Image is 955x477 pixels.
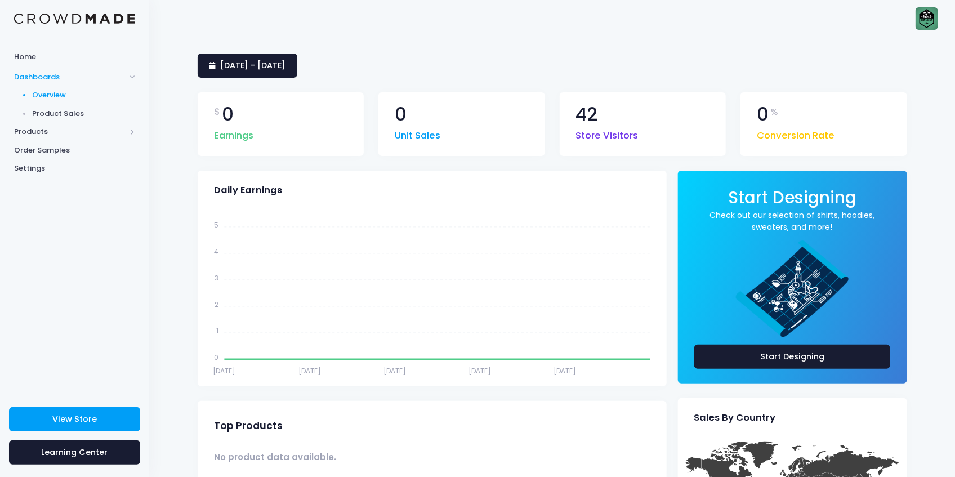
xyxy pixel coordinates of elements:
[757,105,769,124] span: 0
[298,366,320,376] tspan: [DATE]
[757,123,834,143] span: Conversion Rate
[214,353,218,362] tspan: 0
[576,105,598,124] span: 42
[215,300,218,309] tspan: 2
[214,247,218,256] tspan: 4
[33,108,136,119] span: Product Sales
[33,90,136,101] span: Overview
[14,14,135,24] img: Logo
[215,273,218,283] tspan: 3
[216,326,218,336] tspan: 1
[9,407,140,431] a: View Store
[214,123,253,143] span: Earnings
[42,447,108,458] span: Learning Center
[395,105,407,124] span: 0
[14,163,135,174] span: Settings
[198,54,297,78] a: [DATE] - [DATE]
[220,60,285,71] span: [DATE] - [DATE]
[222,105,234,124] span: 0
[554,366,577,376] tspan: [DATE]
[728,186,856,209] span: Start Designing
[383,366,406,376] tspan: [DATE]
[214,420,283,432] span: Top Products
[728,195,856,206] a: Start Designing
[694,345,891,369] a: Start Designing
[213,366,235,376] tspan: [DATE]
[14,126,126,137] span: Products
[694,209,891,233] a: Check out our selection of shirts, hoodies, sweaters, and more!
[14,51,135,63] span: Home
[14,72,126,83] span: Dashboards
[9,440,140,465] a: Learning Center
[468,366,491,376] tspan: [DATE]
[771,105,779,119] span: %
[916,7,938,30] img: User
[52,413,97,425] span: View Store
[214,220,218,230] tspan: 5
[214,185,282,196] span: Daily Earnings
[14,145,135,156] span: Order Samples
[694,412,776,423] span: Sales By Country
[214,451,336,463] span: No product data available.
[214,105,220,119] span: $
[576,123,639,143] span: Store Visitors
[395,123,440,143] span: Unit Sales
